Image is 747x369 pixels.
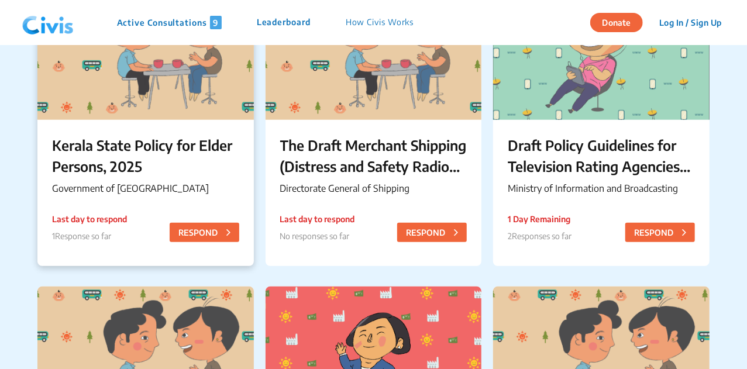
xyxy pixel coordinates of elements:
p: Government of [GEOGRAPHIC_DATA] [52,181,239,195]
p: 2 [508,230,572,242]
p: Last day to respond [280,213,355,225]
p: 1 [52,230,127,242]
img: navlogo.png [18,5,78,40]
button: RESPOND [625,223,695,242]
p: Directorate General of Shipping [280,181,467,195]
button: RESPOND [397,223,467,242]
button: RESPOND [170,223,239,242]
span: 9 [210,16,222,29]
span: No responses so far [280,231,350,241]
button: Donate [590,13,643,32]
p: Ministry of Information and Broadcasting [508,181,695,195]
span: Response so far [55,231,111,241]
p: Kerala State Policy for Elder Persons, 2025 [52,135,239,177]
p: 1 Day Remaining [508,213,572,225]
a: Donate [590,16,652,27]
span: Responses so far [512,231,572,241]
p: Active Consultations [117,16,222,29]
p: Draft Policy Guidelines for Television Rating Agencies in [GEOGRAPHIC_DATA] [508,135,695,177]
p: Leaderboard [257,16,311,29]
p: The Draft Merchant Shipping (Distress and Safety Radio Communication) Rules, 2025 [280,135,467,177]
p: How Civis Works [346,16,414,29]
p: Last day to respond [52,213,127,225]
button: Log In / Sign Up [652,13,729,32]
